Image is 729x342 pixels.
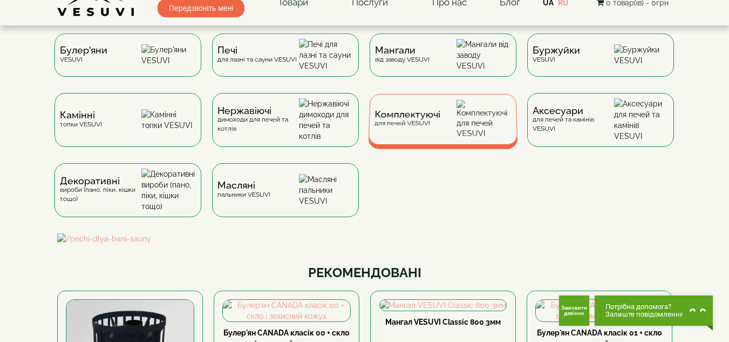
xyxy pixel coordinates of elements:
[457,39,511,71] img: Мангали від заводу VESUVI
[60,111,102,129] div: топки VESUVI
[49,93,207,163] a: Каміннітопки VESUVI Камінні топки VESUVI
[60,46,107,55] span: Булер'яни
[57,233,672,244] img: /pechi-dlya-bani-sauny
[533,106,614,115] span: Аксесуари
[605,311,684,318] span: Залиште повідомлення
[533,46,580,64] div: VESUVI
[217,46,297,64] div: для лазні та сауни VESUVI
[141,109,196,131] img: Камінні топки VESUVI
[595,296,713,326] button: Chat button
[49,163,207,233] a: Декоративнівироби (пано, піки, кішки тощо) Декоративні вироби (пано, піки, кішки тощо)
[217,181,270,190] span: Масляні
[522,93,679,163] a: Аксесуаридля печей та камінів VESUVI Аксесуари для печей та камінів VESUVI
[299,174,353,206] img: Масляні пальники VESUVI
[217,46,297,55] span: Печі
[364,93,522,163] a: Комплектуючідля печей VESUVI Комплектуючі для печей VESUVI
[299,39,353,71] img: Печі для лазні та сауни VESUVI
[60,111,102,119] span: Камінні
[559,296,589,326] button: Get Call button
[217,181,270,199] div: пальники VESUVI
[614,98,669,142] img: Аксесуари для печей та камінів VESUVI
[536,300,663,321] img: Булер'ян CANADA класік 01 + скло та захисний кожух
[141,44,196,66] img: Булер'яни VESUVI
[49,33,207,93] a: Булер'яниVESUVI Булер'яни VESUVI
[533,106,614,133] div: для печей та камінів VESUVI
[375,46,430,55] span: Мангали
[207,93,364,163] a: Нержавіючідимоходи для печей та котлів Нержавіючі димоходи для печей та котлів
[207,33,364,93] a: Печідля лазні та сауни VESUVI Печі для лазні та сауни VESUVI
[217,106,299,133] div: димоходи для печей та котлів
[141,169,196,212] img: Декоративні вироби (пано, піки, кішки тощо)
[375,46,430,64] div: від заводу VESUVI
[374,111,440,119] span: Комплектуючі
[614,44,669,66] img: Буржуйки VESUVI
[60,46,107,64] div: VESUVI
[561,305,587,316] span: Замовити дзвінок
[533,46,580,55] span: Буржуйки
[60,177,141,204] div: вироби (пано, піки, кішки тощо)
[207,163,364,233] a: Масляніпальники VESUVI Масляні пальники VESUVI
[299,98,353,142] img: Нержавіючі димоходи для печей та котлів
[374,111,440,128] div: для печей VESUVI
[457,100,512,139] img: Комплектуючі для печей VESUVI
[385,318,501,326] a: Мангал VESUVI Classic 800 3мм
[605,303,684,311] span: Потрібна допомога?
[522,33,679,93] a: БуржуйкиVESUVI Буржуйки VESUVI
[60,177,141,185] span: Декоративні
[223,300,350,321] img: Булер'ян CANADA класік 00 + скло і захисний кожух
[364,33,522,93] a: Мангаливід заводу VESUVI Мангали від заводу VESUVI
[217,106,299,115] span: Нержавіючі
[380,300,506,311] img: Мангал VESUVI Classic 800 3мм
